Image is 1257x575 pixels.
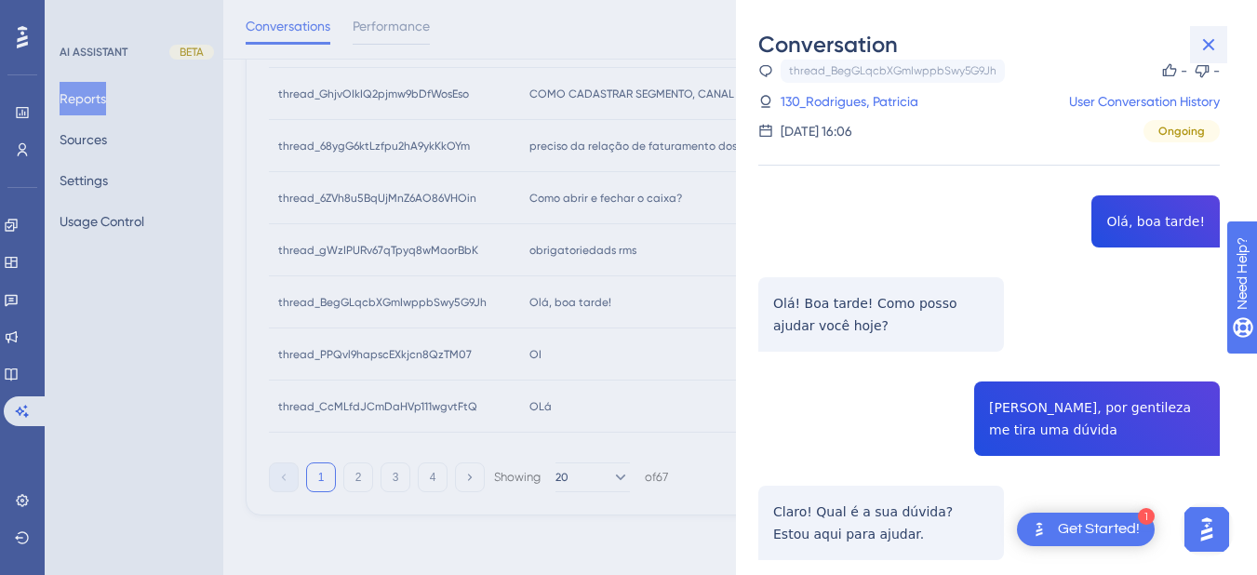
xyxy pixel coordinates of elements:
[781,120,852,142] div: [DATE] 16:06
[1028,518,1050,541] img: launcher-image-alternative-text
[789,63,996,78] div: thread_BegGLqcbXGmIwppbSwy5G9Jh
[44,5,116,27] span: Need Help?
[1179,501,1235,557] iframe: UserGuiding AI Assistant Launcher
[1138,508,1155,525] div: 1
[1069,90,1220,113] a: User Conversation History
[1017,513,1155,546] div: Open Get Started! checklist, remaining modules: 1
[1058,519,1140,540] div: Get Started!
[781,90,918,113] a: 130_Rodrigues, Patricia
[758,30,1235,60] div: Conversation
[1181,60,1187,82] div: -
[1213,60,1220,82] div: -
[1158,124,1205,139] span: Ongoing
